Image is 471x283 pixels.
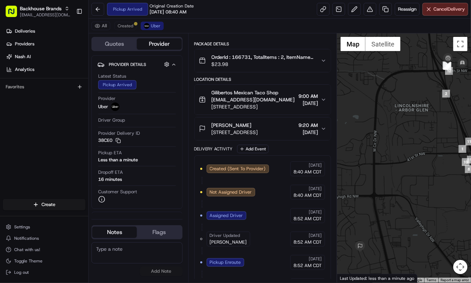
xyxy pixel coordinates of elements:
[98,104,108,110] span: Uber
[137,38,181,50] button: Provider
[118,23,133,29] span: Created
[3,64,88,75] a: Analytics
[339,273,362,283] img: Google
[442,90,450,98] div: 2
[4,156,57,169] a: 📗Knowledge Base
[422,3,468,16] button: CancelDelivery
[212,54,315,61] span: OrderId : 166731, TotalItems : 2, ItemNames : HUEVOS RANCHEROS, [GEOGRAPHIC_DATA]
[298,100,318,107] span: [DATE]
[3,3,73,20] button: Backhouse Brands[EMAIL_ADDRESS][DOMAIN_NAME]
[91,22,110,30] button: All
[141,22,164,30] button: Uber
[337,274,417,283] div: Last Updated: less than a minute ago
[15,54,31,60] span: Nash AI
[212,122,252,129] span: [PERSON_NAME]
[18,46,117,54] input: Clear
[14,130,20,135] img: 1736555255976-a54dd68f-1ca7-489b-9aae-adbdc363a1c4
[110,91,129,100] button: See all
[195,117,331,140] button: [PERSON_NAME][STREET_ADDRESS]9:20 AM[DATE]
[365,37,400,51] button: Show satellite imagery
[114,22,136,30] button: Created
[293,262,322,269] span: 8:52 AM CDT
[210,189,252,195] span: Not Assigned Driver
[194,77,331,82] div: Location Details
[120,70,129,79] button: Start new chat
[7,7,21,22] img: Nash
[3,256,85,266] button: Toggle Theme
[459,145,466,153] div: 1
[98,73,126,79] span: Latest Status
[298,122,318,129] span: 9:20 AM
[3,51,88,62] a: Nash AI
[195,49,331,72] button: OrderId : 166731, TotalItems : 2, ItemNames : HUEVOS RANCHEROS, [GEOGRAPHIC_DATA]$23.98
[3,26,88,37] a: Deliveries
[212,129,258,136] span: [STREET_ADDRESS]
[41,201,55,208] span: Create
[433,6,465,12] span: Cancel Delivery
[7,68,20,81] img: 1736555255976-a54dd68f-1ca7-489b-9aae-adbdc363a1c4
[309,209,322,215] span: [DATE]
[210,259,241,266] span: Pickup Enroute
[150,9,186,15] span: [DATE] 08:40 AM
[7,104,18,115] img: FDD Support
[341,37,365,51] button: Show street map
[150,3,194,9] span: Original Creation Date
[426,278,436,282] a: Terms (opens in new tab)
[3,267,85,277] button: Log out
[14,235,39,241] span: Notifications
[194,41,331,47] div: Package Details
[7,123,18,134] img: Asif Zaman Khan
[15,41,34,47] span: Providers
[309,256,322,262] span: [DATE]
[97,59,176,70] button: Provider Details
[22,110,49,116] span: FDD Support
[57,156,117,169] a: 💻API Documentation
[7,93,47,98] div: Past conversations
[15,28,35,34] span: Deliveries
[309,233,322,238] span: [DATE]
[71,176,86,182] span: Pylon
[443,62,451,70] div: 14
[339,273,362,283] a: Open this area in Google Maps (opens a new window)
[7,29,129,40] p: Welcome 👋
[92,38,137,50] button: Quotes
[293,216,322,222] span: 8:52 AM CDT
[210,239,247,245] span: [PERSON_NAME]
[14,270,29,275] span: Log out
[210,166,266,172] span: Created (Sent To Provider)
[32,68,116,75] div: Start new chat
[3,81,85,93] div: Favorites
[3,245,85,255] button: Chat with us!
[98,137,121,144] button: 38CE0
[144,23,150,29] img: uber-new-logo.jpeg
[194,146,233,152] div: Delivery Activity
[51,110,53,116] span: •
[20,12,71,18] span: [EMAIL_ADDRESS][DOMAIN_NAME]
[98,157,138,163] div: Less than a minute
[212,61,315,68] span: $23.98
[212,103,296,110] span: [STREET_ADDRESS]
[98,95,116,102] span: Provider
[293,239,322,245] span: 8:52 AM CDT
[14,258,43,264] span: Toggle Theme
[20,5,62,12] button: Backhouse Brands
[50,176,86,182] a: Powered byPylon
[109,62,146,67] span: Provider Details
[59,129,61,135] span: •
[15,68,28,81] img: 8016278978528_b943e370aa5ada12b00a_72.png
[3,222,85,232] button: Settings
[309,186,322,192] span: [DATE]
[453,37,467,51] button: Toggle fullscreen view
[63,129,77,135] span: [DATE]
[293,169,322,175] span: 8:40 AM CDT
[22,129,57,135] span: [PERSON_NAME]
[98,117,125,123] span: Driver Group
[32,75,97,81] div: We're available if you need us!
[151,23,161,29] span: Uber
[7,160,13,165] div: 📗
[14,159,54,166] span: Knowledge Base
[98,189,137,195] span: Customer Support
[395,3,420,16] button: Reassign
[309,162,322,168] span: [DATE]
